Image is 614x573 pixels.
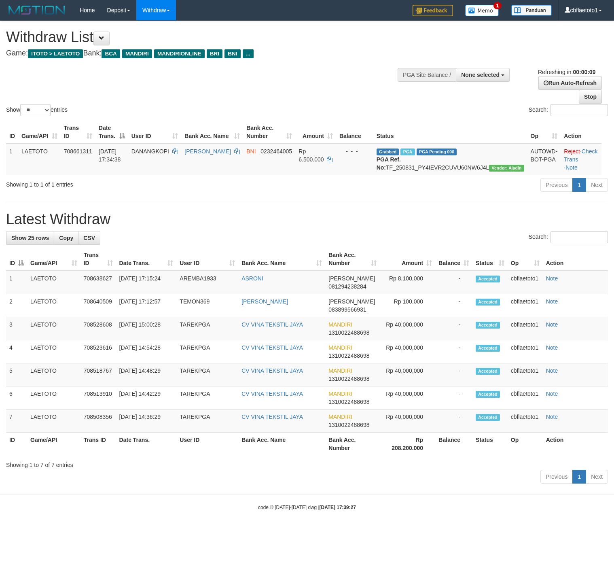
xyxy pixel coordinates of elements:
[561,121,601,144] th: Action
[64,148,92,155] span: 708661311
[380,433,435,456] th: Rp 208.200.000
[176,271,238,294] td: AREMBA1933
[238,433,325,456] th: Bank Acc. Name
[27,410,80,433] td: LAETOTO
[550,104,608,116] input: Search:
[540,470,573,484] a: Previous
[28,49,83,58] span: ITOTO > LAETOTO
[246,148,256,155] span: BNI
[328,321,352,328] span: MANDIRI
[565,164,578,171] a: Note
[476,345,500,352] span: Accepted
[328,298,375,305] span: [PERSON_NAME]
[538,69,595,75] span: Refreshing in:
[435,271,472,294] td: -
[299,148,324,163] span: Rp 6.500.000
[176,294,238,317] td: TEMON369
[61,121,95,144] th: Trans ID: activate to sort column ascending
[540,178,573,192] a: Previous
[328,367,352,374] span: MANDIRI
[181,121,243,144] th: Bank Acc. Name: activate to sort column ascending
[295,121,336,144] th: Amount: activate to sort column ascending
[380,294,435,317] td: Rp 100,000
[27,363,80,386] td: LAETOTO
[435,410,472,433] td: -
[6,410,27,433] td: 7
[11,235,49,241] span: Show 25 rows
[476,322,500,329] span: Accepted
[6,271,27,294] td: 1
[508,317,543,340] td: cbflaetoto1
[241,344,303,351] a: CV VINA TEKSTIL JAYA
[27,340,80,363] td: LAETOTO
[489,165,524,172] span: Vendor URL: https://payment4.1velocity.biz
[6,317,27,340] td: 3
[328,390,352,397] span: MANDIRI
[18,144,61,175] td: LAETOTO
[241,298,288,305] a: [PERSON_NAME]
[6,433,27,456] th: ID
[116,340,177,363] td: [DATE] 14:54:28
[538,76,602,90] a: Run Auto-Refresh
[224,49,240,58] span: BNI
[550,231,608,243] input: Search:
[241,321,303,328] a: CV VINA TEKSTIL JAYA
[328,422,369,428] span: Copy 1310022488698 to clipboard
[328,283,366,290] span: Copy 081294238284 to clipboard
[176,410,238,433] td: TAREKPGA
[564,148,580,155] a: Reject
[456,68,510,82] button: None selected
[546,275,558,282] a: Note
[325,248,380,271] th: Bank Acc. Number: activate to sort column ascending
[6,458,608,469] div: Showing 1 to 7 of 7 entries
[243,121,295,144] th: Bank Acc. Number: activate to sort column ascending
[95,121,128,144] th: Date Trans.: activate to sort column descending
[543,248,608,271] th: Action
[508,410,543,433] td: cbflaetoto1
[476,299,500,306] span: Accepted
[579,90,602,104] a: Stop
[6,211,608,227] h1: Latest Withdraw
[116,317,177,340] td: [DATE] 15:00:28
[184,148,231,155] a: [PERSON_NAME]
[6,104,68,116] label: Show entries
[176,340,238,363] td: TAREKPGA
[472,433,508,456] th: Status
[6,4,68,16] img: MOTION_logo.png
[472,248,508,271] th: Status: activate to sort column ascending
[54,231,78,245] a: Copy
[413,5,453,16] img: Feedback.jpg
[6,294,27,317] td: 2
[564,148,597,163] a: Check Trans
[116,271,177,294] td: [DATE] 17:15:24
[116,410,177,433] td: [DATE] 14:36:29
[176,317,238,340] td: TAREKPGA
[6,363,27,386] td: 5
[546,367,558,374] a: Note
[176,248,238,271] th: User ID: activate to sort column ascending
[373,144,527,175] td: TF_250831_PY4IEVR2CUVU60NW6J4L
[572,178,586,192] a: 1
[508,271,543,294] td: cbflaetoto1
[328,329,369,336] span: Copy 1310022488698 to clipboard
[508,433,543,456] th: Op
[328,306,366,313] span: Copy 083899566931 to clipboard
[527,121,561,144] th: Op: activate to sort column ascending
[380,410,435,433] td: Rp 40,000,000
[27,317,80,340] td: LAETOTO
[465,5,499,16] img: Button%20Memo.svg
[476,391,500,398] span: Accepted
[78,231,100,245] a: CSV
[260,148,292,155] span: Copy 0232464005 to clipboard
[6,340,27,363] td: 4
[529,231,608,243] label: Search:
[527,144,561,175] td: AUTOWD-BOT-PGA
[508,294,543,317] td: cbflaetoto1
[328,376,369,382] span: Copy 1310022488698 to clipboard
[508,340,543,363] td: cbflaetoto1
[241,414,303,420] a: CV VINA TEKSTIL JAYA
[476,414,500,421] span: Accepted
[546,298,558,305] a: Note
[80,248,116,271] th: Trans ID: activate to sort column ascending
[328,275,375,282] span: [PERSON_NAME]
